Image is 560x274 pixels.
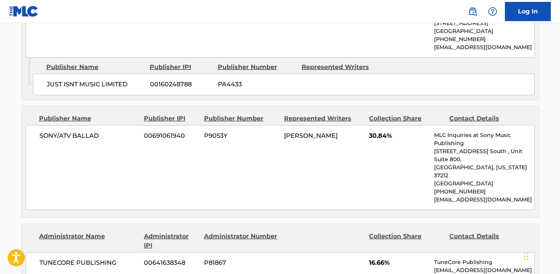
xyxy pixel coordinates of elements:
[485,4,500,19] div: Help
[218,80,296,89] span: PA4433
[144,232,198,250] div: Administrator IPI
[144,114,198,123] div: Publisher IPI
[434,188,534,196] p: [PHONE_NUMBER]
[434,258,534,266] p: TuneCore Publishing
[204,258,278,267] span: P81867
[434,131,534,147] p: MLC Inquiries at Sony Music Publishing
[39,232,138,250] div: Administrator Name
[465,4,480,19] a: Public Search
[302,63,380,72] div: Represented Writers
[284,132,338,139] span: [PERSON_NAME]
[204,232,278,250] div: Administrator Number
[449,114,524,123] div: Contact Details
[434,43,534,51] p: [EMAIL_ADDRESS][DOMAIN_NAME]
[144,131,198,140] span: 00691061940
[522,237,560,274] iframe: Chat Widget
[488,7,497,16] img: help
[150,63,212,72] div: Publisher IPI
[524,245,529,268] div: Drag
[9,6,39,17] img: MLC Logo
[144,258,198,267] span: 00641638348
[218,63,296,72] div: Publisher Number
[434,19,534,27] p: [STREET_ADDRESS]
[434,196,534,204] p: [EMAIL_ADDRESS][DOMAIN_NAME]
[369,258,428,267] span: 16.66%
[150,80,212,89] span: 00160248788
[47,80,144,89] span: JUST ISNT MUSIC LIMITED
[39,131,139,140] span: SONY/ATV BALLAD
[204,131,278,140] span: P9053Y
[204,114,278,123] div: Publisher Number
[434,180,534,188] p: [GEOGRAPHIC_DATA]
[369,114,443,123] div: Collection Share
[505,2,551,21] a: Log In
[369,232,443,250] div: Collection Share
[434,27,534,35] p: [GEOGRAPHIC_DATA]
[449,232,524,250] div: Contact Details
[284,114,363,123] div: Represented Writers
[369,131,428,140] span: 30.84%
[39,114,138,123] div: Publisher Name
[468,7,477,16] img: search
[434,147,534,163] p: [STREET_ADDRESS] South , Unit Suite 800,
[434,163,534,180] p: [GEOGRAPHIC_DATA], [US_STATE] 37212
[39,258,139,267] span: TUNECORE PUBLISHING
[434,35,534,43] p: [PHONE_NUMBER]
[46,63,144,72] div: Publisher Name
